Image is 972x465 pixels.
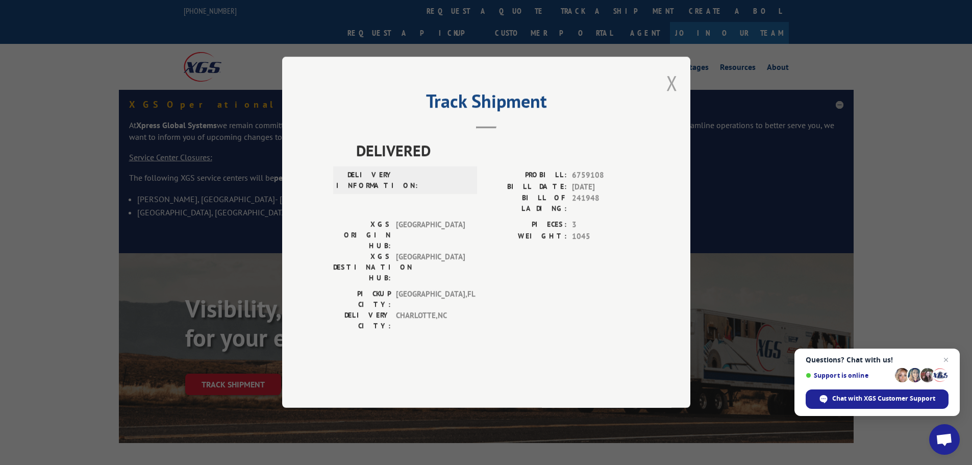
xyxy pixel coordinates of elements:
label: BILL OF LADING: [486,193,567,214]
span: [GEOGRAPHIC_DATA] , FL [396,289,465,310]
label: PROBILL: [486,170,567,182]
a: Open chat [929,424,960,455]
label: PIECES: [486,219,567,231]
button: Close modal [666,69,678,96]
span: 241948 [572,193,639,214]
span: [GEOGRAPHIC_DATA] [396,252,465,284]
span: Chat with XGS Customer Support [806,389,949,409]
span: CHARLOTTE , NC [396,310,465,332]
span: Questions? Chat with us! [806,356,949,364]
label: DELIVERY CITY: [333,310,391,332]
label: XGS ORIGIN HUB: [333,219,391,252]
h2: Track Shipment [333,94,639,113]
span: Chat with XGS Customer Support [832,394,935,403]
span: [GEOGRAPHIC_DATA] [396,219,465,252]
span: [DATE] [572,181,639,193]
label: DELIVERY INFORMATION: [336,170,394,191]
span: 3 [572,219,639,231]
label: XGS DESTINATION HUB: [333,252,391,284]
span: 1045 [572,231,639,242]
span: DELIVERED [356,139,639,162]
span: 6759108 [572,170,639,182]
label: WEIGHT: [486,231,567,242]
label: BILL DATE: [486,181,567,193]
label: PICKUP CITY: [333,289,391,310]
span: Support is online [806,372,891,379]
